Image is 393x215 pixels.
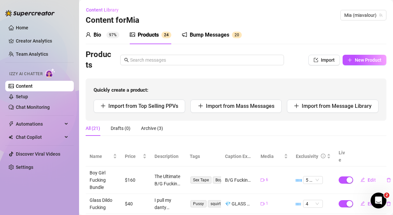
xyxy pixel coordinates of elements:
span: 4 [306,200,320,207]
span: Price [125,153,141,160]
span: delete [386,201,391,206]
th: Live [335,146,351,167]
span: Import [321,57,335,63]
span: 5 🔥 [306,176,320,184]
span: edit [360,201,365,206]
div: Bump Messages [190,31,229,39]
span: Pussy [190,200,207,207]
a: Setup [16,94,28,99]
span: 2 [235,33,237,37]
span: edit [360,177,365,182]
span: 1 [266,200,268,207]
span: Import from Top Selling PPVs [108,103,178,109]
sup: 97% [106,32,119,38]
span: Boy on Girl [213,176,237,184]
img: Chat Copilot [9,135,13,139]
span: 2 [384,193,389,198]
span: delete [386,178,391,182]
sup: 24 [161,32,171,38]
span: squirting [208,200,229,207]
a: Settings [16,165,33,170]
img: AI Chatter [45,68,55,78]
div: Archive (3) [141,125,163,132]
th: Caption Example [221,146,256,167]
div: Bio [94,31,101,39]
a: Creator Analytics [16,36,69,46]
th: Description [151,146,186,167]
span: 6 [266,177,268,183]
button: Import from Top Selling PPVs [94,100,185,113]
a: Discover Viral Videos [16,151,60,157]
button: New Product [343,55,386,65]
span: Chat Copilot [16,132,63,142]
span: Name [90,153,112,160]
h3: Products [86,49,112,71]
button: Content Library [86,5,124,15]
button: Import from Mass Messages [190,100,282,113]
span: search [124,58,129,62]
h3: Content for Mia [86,15,139,26]
div: 💎 GLASS DILDO [MEDICAL_DATA] PLAY – PPV Sales Caption I know you’re watching me… The way I slowly... [225,200,252,207]
th: Price [121,146,151,167]
span: video-camera [261,178,265,182]
td: Boy Girl Fucking Bundle [86,167,121,194]
span: Import from Message Library [302,103,372,109]
input: Search messages [130,56,280,64]
button: Import from Message Library [287,100,379,113]
span: Izzy AI Chatter [9,71,42,77]
span: plus [348,58,352,62]
span: user [86,32,91,37]
span: thunderbolt [9,121,14,127]
span: notification [182,32,187,37]
td: $160 [121,167,151,194]
span: team [379,13,383,17]
td: Glass Dildo Fucking [86,194,121,214]
div: I pull my danty panties to one side and slide slide the cold glass dildo into my wet pussy - of c... [154,197,182,211]
div: The Ultimate B/G Fucking Bundle My best selling, most intense videos in one place. OVER 40 mins o... [154,173,182,187]
span: Content Library [86,7,119,13]
iframe: Intercom live chat [371,193,386,208]
span: New Product [355,57,381,63]
a: Team Analytics [16,51,48,57]
span: plus [294,103,299,108]
th: Name [86,146,121,167]
span: video-camera [261,202,265,206]
span: Automations [16,119,63,129]
span: Sex Tape [190,176,211,184]
div: Drafts (0) [111,125,130,132]
span: Mia (miavalour) [344,10,382,20]
th: Tags [186,146,221,167]
img: logo-BBDzfeDw.svg [5,10,55,16]
span: Edit [368,201,376,206]
button: Import [308,55,340,65]
button: Edit [355,199,381,209]
div: Products [138,31,159,39]
div: Exclusivity [296,153,318,160]
span: 0 [237,33,239,37]
span: 4 [166,33,169,37]
sup: 20 [232,32,242,38]
button: Edit [355,175,381,185]
th: Media [257,146,292,167]
span: picture [130,32,135,37]
span: plus [198,103,203,108]
span: import [314,58,318,62]
strong: Quickly create a product: [94,87,148,93]
a: Home [16,25,28,30]
td: $40 [121,194,151,214]
span: Import from Mass Messages [206,103,274,109]
span: plus [100,103,106,108]
a: Chat Monitoring [16,105,50,110]
span: Edit [368,177,376,183]
span: info-circle [321,154,325,158]
div: B/G Fucking Bundle – “No Holding Back” Edition “This isn’t just a bundle… it’s a front-row seat t... [225,176,252,184]
a: Content [16,83,33,89]
span: 2 [164,33,166,37]
div: All (21) [86,125,100,132]
span: Media [261,153,283,160]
